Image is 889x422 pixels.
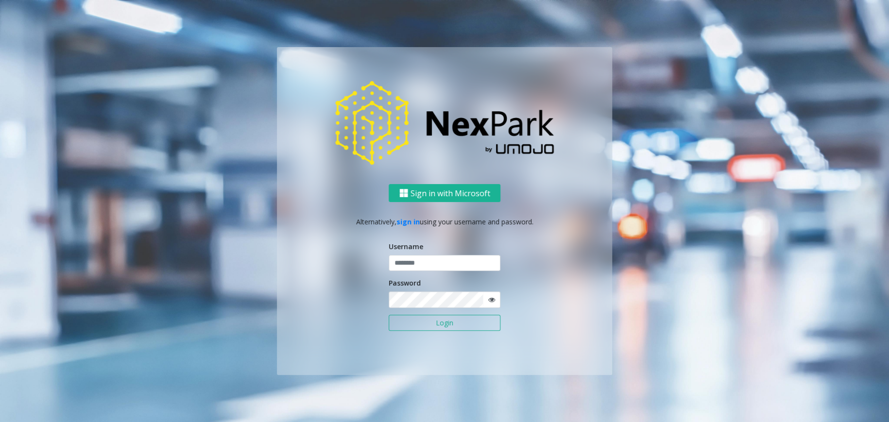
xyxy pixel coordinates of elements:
label: Password [389,278,421,288]
p: Alternatively, using your username and password. [287,217,602,227]
button: Login [389,315,500,331]
label: Username [389,241,423,252]
button: Sign in with Microsoft [389,184,500,202]
a: sign in [396,217,420,226]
